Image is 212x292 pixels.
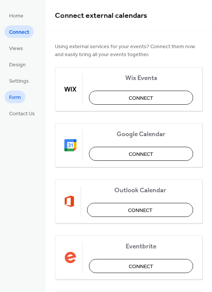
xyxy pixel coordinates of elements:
[128,207,153,215] span: Connect
[9,77,29,85] span: Settings
[9,61,26,69] span: Design
[89,259,193,273] button: Connect
[129,94,153,102] span: Connect
[89,147,193,161] button: Connect
[5,58,30,71] a: Design
[64,83,76,95] img: wix
[87,203,193,217] button: Connect
[9,12,23,20] span: Home
[55,8,147,23] span: Connect external calendars
[5,9,28,22] a: Home
[64,195,75,207] img: outlook
[5,42,28,54] a: Views
[9,45,23,53] span: Views
[64,251,76,264] img: eventbrite
[129,263,153,271] span: Connect
[87,187,193,195] span: Outlook Calendar
[9,28,29,36] span: Connect
[89,74,193,82] span: Wix Events
[9,94,21,102] span: Form
[5,91,25,103] a: Form
[129,151,153,159] span: Connect
[5,25,34,38] a: Connect
[5,107,39,119] a: Contact Us
[55,43,203,59] span: Using external services for your events? Connect them now and easily bring all your events together.
[64,139,76,151] img: google
[89,130,193,138] span: Google Calendar
[9,110,35,118] span: Contact Us
[5,74,33,87] a: Settings
[89,243,193,251] span: Eventbrite
[89,91,193,105] button: Connect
